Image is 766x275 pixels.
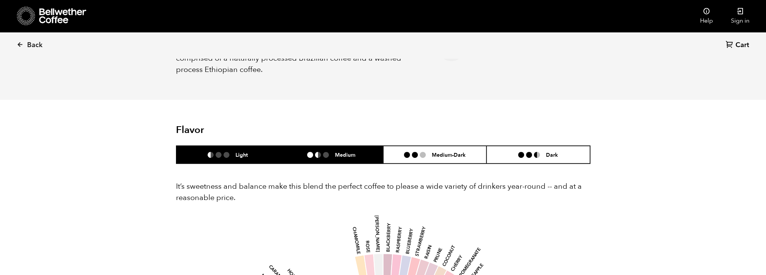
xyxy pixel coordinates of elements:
span: Cart [735,41,749,50]
p: It’s sweetness and balance make this blend the perfect coffee to please a wide variety of drinker... [176,181,590,203]
h2: Flavor [176,124,314,136]
h6: Light [235,151,248,158]
span: Back [27,41,43,50]
h6: Medium-Dark [432,151,466,158]
h6: Dark [546,151,558,158]
a: Cart [726,40,751,50]
h6: Medium [335,151,355,158]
